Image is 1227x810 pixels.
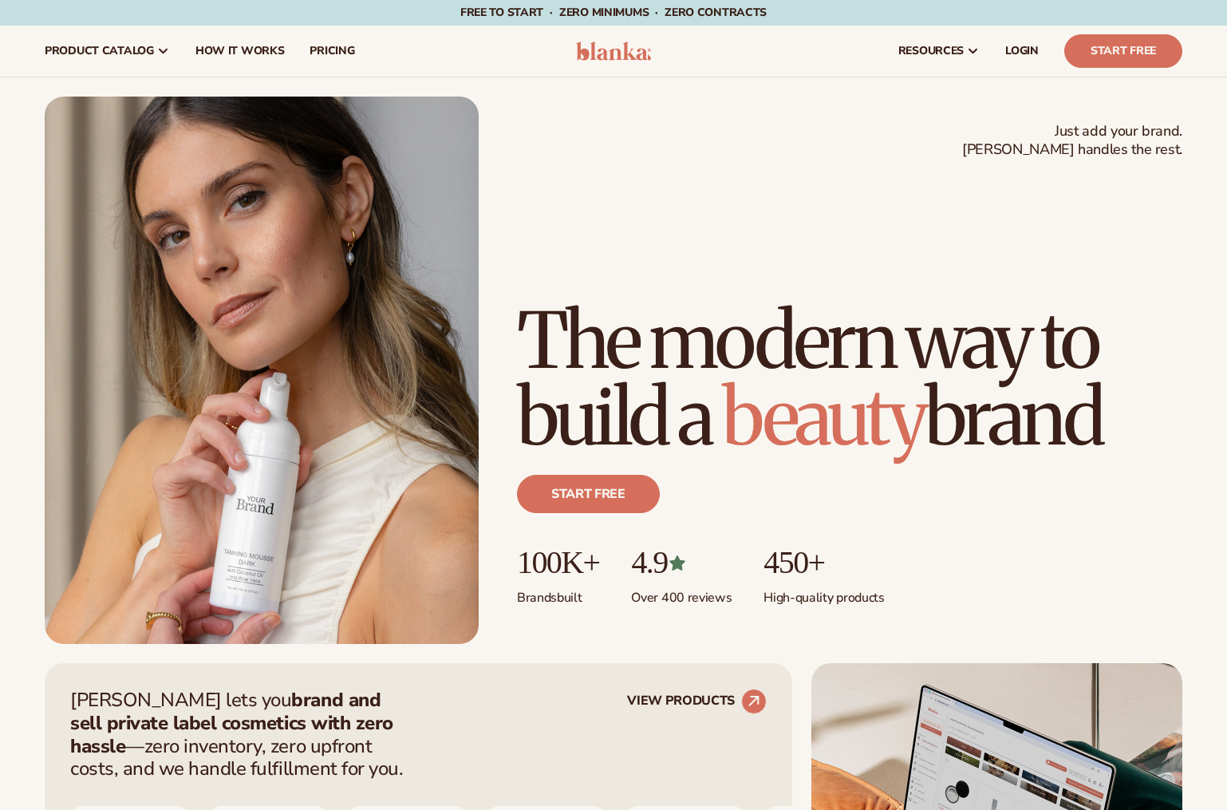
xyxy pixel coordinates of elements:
[763,545,884,580] p: 450+
[627,689,767,714] a: VIEW PRODUCTS
[517,580,599,607] p: Brands built
[763,580,884,607] p: High-quality products
[722,369,925,465] span: beauty
[45,97,479,644] img: Female holding tanning mousse.
[1005,45,1039,57] span: LOGIN
[70,687,393,759] strong: brand and sell private label cosmetics with zero hassle
[183,26,298,77] a: How It Works
[631,580,732,607] p: Over 400 reviews
[576,41,652,61] img: logo
[517,302,1182,456] h1: The modern way to build a brand
[517,545,599,580] p: 100K+
[310,45,354,57] span: pricing
[886,26,992,77] a: resources
[631,545,732,580] p: 4.9
[1064,34,1182,68] a: Start Free
[32,26,183,77] a: product catalog
[898,45,964,57] span: resources
[460,5,767,20] span: Free to start · ZERO minimums · ZERO contracts
[70,689,413,780] p: [PERSON_NAME] lets you —zero inventory, zero upfront costs, and we handle fulfillment for you.
[517,475,660,513] a: Start free
[195,45,285,57] span: How It Works
[297,26,367,77] a: pricing
[962,122,1182,160] span: Just add your brand. [PERSON_NAME] handles the rest.
[45,45,154,57] span: product catalog
[992,26,1051,77] a: LOGIN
